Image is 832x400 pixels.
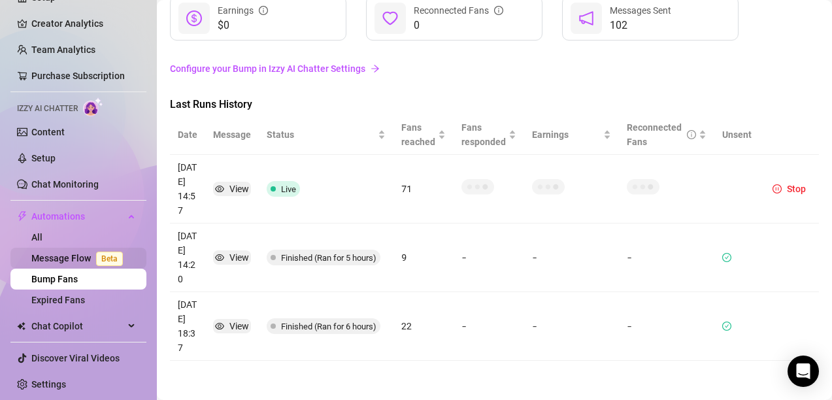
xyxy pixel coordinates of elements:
[610,5,671,16] span: Messages Sent
[170,97,390,112] span: Last Runs History
[31,179,99,190] a: Chat Monitoring
[524,115,619,155] th: Earnings
[281,184,296,194] span: Live
[722,322,731,331] span: check-circle
[532,250,537,265] article: -
[461,120,506,149] span: Fans responded
[31,127,65,137] a: Content
[578,10,594,26] span: notification
[773,184,782,193] span: pause-circle
[281,253,376,263] span: Finished (Ran for 5 hours)
[17,211,27,222] span: thunderbolt
[31,274,78,284] a: Bump Fans
[83,97,103,116] img: AI Chatter
[401,319,446,333] article: 22
[96,252,123,266] span: Beta
[281,322,376,331] span: Finished (Ran for 6 hours)
[170,56,819,81] a: Configure your Bump in Izzy AI Chatter Settingsarrow-right
[532,127,601,142] span: Earnings
[610,18,671,33] span: 102
[178,160,197,218] article: [DATE] 14:57
[401,250,446,265] article: 9
[627,319,707,333] article: -
[722,253,731,262] span: check-circle
[31,206,124,227] span: Automations
[31,153,56,163] a: Setup
[229,182,249,196] div: View
[371,64,380,73] span: arrow-right
[215,322,224,331] span: eye
[401,182,446,196] article: 71
[229,250,249,265] div: View
[393,115,454,155] th: Fans reached
[687,130,696,139] span: info-circle
[494,6,503,15] span: info-circle
[788,356,819,387] div: Open Intercom Messenger
[31,44,95,55] a: Team Analytics
[170,61,819,76] a: Configure your Bump in Izzy AI Chatter Settings
[31,353,120,363] a: Discover Viral Videos
[31,379,66,390] a: Settings
[205,115,259,155] th: Message
[627,250,707,265] article: -
[31,316,124,337] span: Chat Copilot
[414,18,503,33] span: 0
[229,319,249,333] div: View
[259,115,393,155] th: Status
[461,319,516,333] article: -
[259,6,268,15] span: info-circle
[186,10,202,26] span: dollar
[401,120,435,149] span: Fans reached
[17,103,78,115] span: Izzy AI Chatter
[461,250,516,265] article: -
[267,127,375,142] span: Status
[31,71,125,81] a: Purchase Subscription
[382,10,398,26] span: heart
[215,253,224,262] span: eye
[218,18,268,33] span: $0
[170,115,205,155] th: Date
[414,3,503,18] div: Reconnected Fans
[714,115,759,155] th: Unsent
[178,297,197,355] article: [DATE] 18:37
[532,319,537,333] article: -
[215,184,224,193] span: eye
[31,295,85,305] a: Expired Fans
[31,232,42,242] a: All
[627,120,696,149] div: Reconnected Fans
[767,181,811,197] button: Stop
[787,184,806,194] span: Stop
[31,13,136,34] a: Creator Analytics
[178,229,197,286] article: [DATE] 14:20
[31,253,128,263] a: Message FlowBeta
[454,115,524,155] th: Fans responded
[17,322,25,331] img: Chat Copilot
[218,3,268,18] div: Earnings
